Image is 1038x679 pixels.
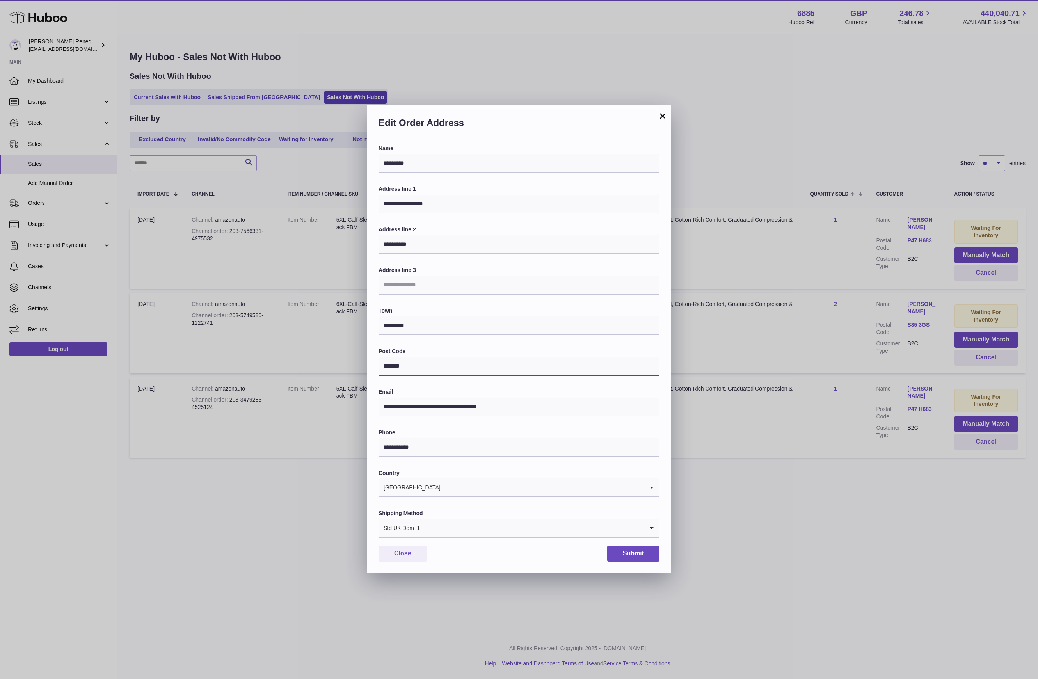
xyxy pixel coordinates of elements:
label: Shipping Method [379,510,659,517]
label: Address line 1 [379,185,659,193]
button: Close [379,546,427,562]
span: [GEOGRAPHIC_DATA] [379,478,441,496]
h2: Edit Order Address [379,117,659,133]
div: Search for option [379,519,659,538]
button: × [658,111,667,121]
label: Phone [379,429,659,436]
img: website_grey.svg [12,20,19,27]
label: Country [379,469,659,477]
input: Search for option [420,519,644,537]
div: Domain: [DOMAIN_NAME] [20,20,86,27]
label: Town [379,307,659,315]
img: logo_orange.svg [12,12,19,19]
label: Post Code [379,348,659,355]
div: Search for option [379,478,659,497]
img: tab_domain_overview_orange.svg [21,45,27,52]
label: Address line 2 [379,226,659,233]
input: Search for option [441,478,644,496]
div: Keywords by Traffic [86,46,132,51]
label: Name [379,145,659,152]
button: Submit [607,546,659,562]
span: Std UK Dom_1 [379,519,420,537]
div: v 4.0.25 [22,12,38,19]
div: Domain Overview [30,46,70,51]
label: Address line 3 [379,267,659,274]
img: tab_keywords_by_traffic_grey.svg [78,45,84,52]
label: Email [379,388,659,396]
